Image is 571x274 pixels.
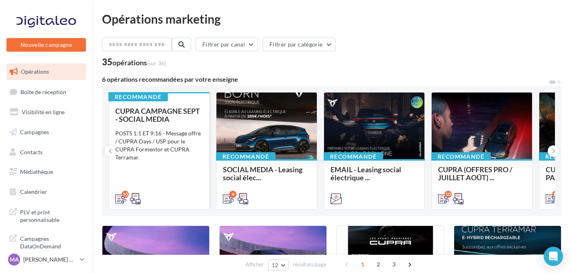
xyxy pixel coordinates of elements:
span: Campagnes DataOnDemand [20,233,83,250]
div: 35 [102,58,166,66]
button: Filtrer par catégorie [263,38,336,51]
button: Filtrer par canal [196,38,258,51]
span: 12 [272,262,279,268]
a: Campagnes [5,124,88,141]
a: Visibilité en ligne [5,104,88,121]
span: 2 [372,258,385,271]
a: Opérations [5,63,88,80]
div: 6 opérations recommandées par votre enseigne [102,76,549,83]
div: Open Intercom Messenger [544,247,563,266]
p: [PERSON_NAME] CANALES [23,256,77,264]
span: SOCIAL MEDIA - Leasing social élec... [223,165,302,182]
a: Médiathèque [5,163,88,180]
span: résultats/page [293,261,326,268]
div: Recommandé [108,93,168,101]
span: Médiathèque [20,168,53,175]
a: Boîte de réception [5,83,88,101]
span: Visibilité en ligne [22,109,65,115]
a: Campagnes DataOnDemand [5,230,88,254]
a: Calendrier [5,183,88,200]
span: Contacts [20,148,43,155]
div: Recommandé [324,152,383,161]
a: Contacts [5,144,88,161]
span: 1 [356,258,369,271]
span: CUPRA (OFFRES PRO / JUILLET AOÛT) ... [438,165,512,182]
a: MA [PERSON_NAME] CANALES [6,252,86,267]
div: 10 [445,191,452,198]
div: 4 [229,191,237,198]
span: Boîte de réception [20,88,66,95]
button: Nouvelle campagne [6,38,86,52]
span: MA [10,256,19,264]
span: Afficher [246,261,264,268]
span: EMAIL - Leasing social électrique ... [330,165,401,182]
div: Recommandé [431,152,491,161]
span: (sur 36) [147,60,166,66]
a: PLV et print personnalisable [5,203,88,227]
div: 10 [122,191,129,198]
span: 3 [387,258,400,271]
div: POSTS 1:1 ET 9:16 - Message offre / CUPRA Days / USP pour le CUPRA Formentor et CUPRA Terramar. [115,129,203,161]
div: 11 [552,191,559,198]
span: PLV et print personnalisable [20,207,83,224]
div: opérations [112,59,166,66]
span: Campagnes [20,129,49,135]
span: Opérations [21,68,49,75]
span: Calendrier [20,188,47,195]
div: Opérations marketing [102,13,561,25]
button: 12 [268,260,289,271]
span: CUPRA CAMPAGNE SEPT - SOCIAL MEDIA [115,107,200,123]
div: Recommandé [216,152,275,161]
